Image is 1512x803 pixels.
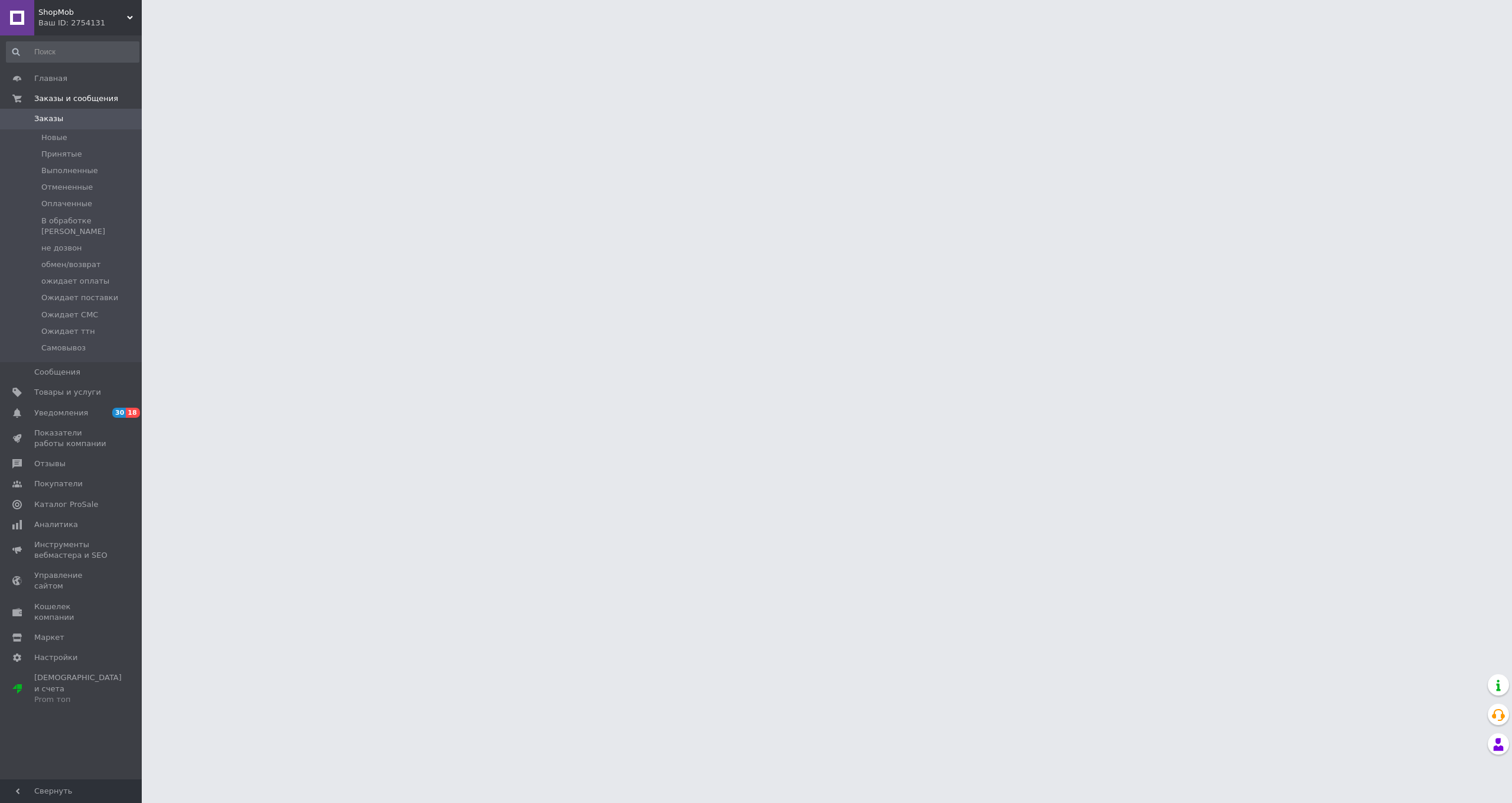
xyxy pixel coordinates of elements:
[126,408,139,418] span: 18
[112,408,126,418] span: 30
[41,149,82,160] span: Принятые
[34,632,64,643] span: Маркет
[38,18,142,28] div: Ваш ID: 2754131
[34,408,88,418] span: Уведомления
[34,387,101,398] span: Товары и услуги
[34,367,80,378] span: Сообщения
[34,602,109,623] span: Кошелек компании
[34,113,63,124] span: Заказы
[34,93,118,104] span: Заказы и сообщения
[41,276,109,287] span: ожидает оплаты
[34,428,109,449] span: Показатели работы компании
[41,182,93,193] span: Отмененные
[41,132,67,143] span: Новые
[34,652,77,663] span: Настройки
[34,570,109,591] span: Управление сайтом
[34,672,122,705] span: [DEMOGRAPHIC_DATA] и счета
[41,259,101,270] span: обмен/возврат
[34,539,109,561] span: Инструменты вебмастера и SEO
[34,694,122,705] div: Prom топ
[41,343,86,353] span: Самовывоз
[41,292,118,303] span: Ожидает поставки
[34,519,78,530] span: Аналитика
[41,310,98,320] span: Ожидает СМС
[41,165,98,176] span: Выполненные
[41,243,82,253] span: не дозвон
[34,73,67,84] span: Главная
[41,326,95,337] span: Ожидает ттн
[34,479,83,489] span: Покупатели
[38,7,127,18] span: ShopMob
[34,459,66,469] span: Отзывы
[34,499,98,510] span: Каталог ProSale
[41,216,138,237] span: В обработке [PERSON_NAME]
[6,41,139,63] input: Поиск
[41,199,92,209] span: Оплаченные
